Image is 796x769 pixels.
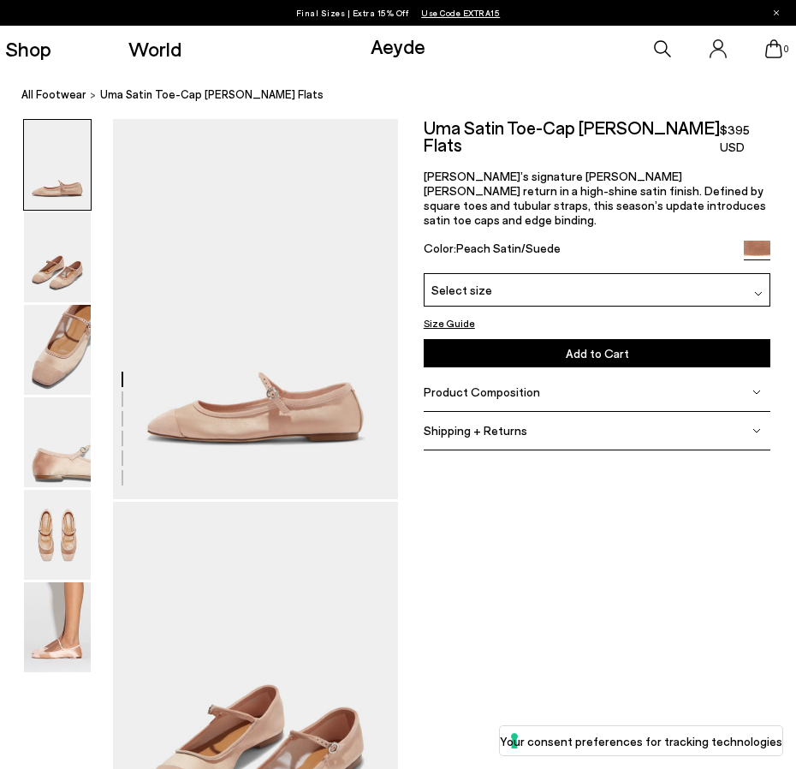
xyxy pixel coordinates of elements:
[24,582,91,672] img: Uma Satin Toe-Cap Mary-Jane Flats - Image 6
[424,423,527,438] span: Shipping + Returns
[424,119,721,153] h2: Uma Satin Toe-Cap [PERSON_NAME] Flats
[128,39,181,59] a: World
[5,39,51,59] a: Shop
[24,120,91,210] img: Uma Satin Toe-Cap Mary-Jane Flats - Image 1
[371,33,425,58] a: Aeyde
[21,86,86,104] a: All Footwear
[456,241,561,255] span: Peach Satin/Suede
[424,241,734,260] div: Color:
[500,726,782,755] button: Your consent preferences for tracking technologies
[566,346,629,361] span: Add to Cart
[782,45,791,54] span: 0
[296,4,501,21] p: Final Sizes | Extra 15% Off
[100,86,324,104] span: Uma Satin Toe-Cap [PERSON_NAME] Flats
[754,289,763,298] img: svg%3E
[21,72,796,119] nav: breadcrumb
[424,314,475,331] button: Size Guide
[500,732,782,750] label: Your consent preferences for tracking technologies
[24,212,91,302] img: Uma Satin Toe-Cap Mary-Jane Flats - Image 2
[421,8,500,18] span: Navigate to /collections/ss25-final-sizes
[24,305,91,395] img: Uma Satin Toe-Cap Mary-Jane Flats - Image 3
[424,169,766,227] span: [PERSON_NAME]’s signature [PERSON_NAME] [PERSON_NAME] return in a high-shine satin finish. Define...
[424,384,540,399] span: Product Composition
[752,426,761,435] img: svg%3E
[24,397,91,487] img: Uma Satin Toe-Cap Mary-Jane Flats - Image 4
[431,281,492,299] span: Select size
[720,122,770,156] span: $395 USD
[24,490,91,580] img: Uma Satin Toe-Cap Mary-Jane Flats - Image 5
[752,388,761,396] img: svg%3E
[424,339,771,367] button: Add to Cart
[765,39,782,58] a: 0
